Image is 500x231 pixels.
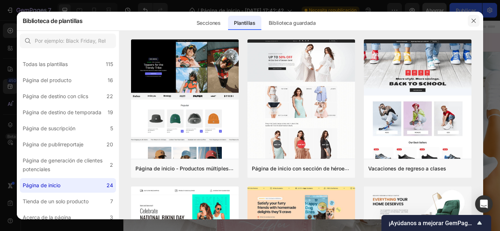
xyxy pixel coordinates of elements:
[23,198,89,204] font: Tienda de un solo producto
[368,165,446,172] font: Vacaciones de regreso a clases
[110,162,113,168] font: 2
[110,214,113,220] font: 3
[23,214,71,220] font: Acerca de la página
[193,20,247,31] p: TIEMPOS DE ENTREGA EN CADA PRODUCTO
[252,165,370,172] font: Página de inicio con sección de héroes de venta
[20,34,116,48] input: Por ejemplo: Black Friday, Rebajas, etc.
[475,195,493,213] div: Abrir Intercom Messenger
[108,109,113,115] font: 19
[389,220,475,227] font: ¡Ayúdanos a mejorar GemPages!
[107,93,113,99] font: 22
[269,20,316,26] font: Biblioteca guardada
[23,141,83,147] font: Página de publirreportaje
[106,61,113,67] font: 115
[23,61,68,67] font: Todas las plantillas
[110,125,113,131] font: 5
[107,182,113,188] font: 24
[23,157,102,172] font: Página de generación de clientes potenciales
[107,141,113,147] font: 20
[23,77,71,83] font: Página del producto
[23,17,83,24] font: Biblioteca de plantillas
[110,198,113,204] font: 7
[23,125,75,131] font: Página de suscripción
[108,77,113,83] font: 16
[23,93,88,99] font: Página de destino con clics
[234,20,255,26] font: Plantillas
[23,182,60,188] font: Página de inicio
[41,168,348,190] h2: Diseñado para el Si Quiero más bonito
[389,219,484,227] button: Mostrar encuesta - ¡Ayúdanos a mejorar GemPages!
[197,20,221,26] font: Secciones
[23,109,101,115] font: Página de destino de temporada
[135,165,270,172] font: Página de inicio - Productos múltiples - Ropa - Estilo 4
